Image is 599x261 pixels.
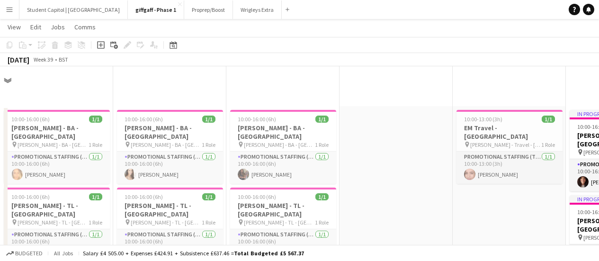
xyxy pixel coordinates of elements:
app-card-role: Promotional Staffing (Brand Ambassadors)1/110:00-16:00 (6h)[PERSON_NAME] [117,152,223,184]
span: [PERSON_NAME] - BA - [GEOGRAPHIC_DATA] [244,141,315,148]
span: [PERSON_NAME] - BA - [GEOGRAPHIC_DATA] [18,141,89,148]
app-card-role: Promotional Staffing (Brand Ambassadors)1/110:00-16:00 (6h)[PERSON_NAME] [4,152,110,184]
span: [PERSON_NAME] - Travel - [GEOGRAPHIC_DATA] [470,141,541,148]
h3: [PERSON_NAME] - BA - [GEOGRAPHIC_DATA] [230,124,336,141]
span: 10:00-16:00 (6h) [125,116,163,123]
button: Student Capitol | [GEOGRAPHIC_DATA] [19,0,128,19]
span: 1 Role [202,219,215,226]
button: Wrigleys Extra [233,0,282,19]
app-job-card: 10:00-16:00 (6h)1/1[PERSON_NAME] - BA - [GEOGRAPHIC_DATA] [PERSON_NAME] - BA - [GEOGRAPHIC_DATA]1... [4,110,110,184]
div: [DATE] [8,55,29,64]
h3: [PERSON_NAME] - TL - [GEOGRAPHIC_DATA] [230,201,336,218]
span: 1/1 [202,116,215,123]
span: 1/1 [89,116,102,123]
div: BST [59,56,68,63]
span: 1 Role [89,219,102,226]
span: 1/1 [315,193,329,200]
span: Edit [30,23,41,31]
app-card-role: Promotional Staffing (Brand Ambassadors)1/110:00-16:00 (6h)[PERSON_NAME] [230,152,336,184]
span: Budgeted [15,250,43,257]
div: Salary £4 505.00 + Expenses £424.91 + Subsistence £637.46 = [83,250,304,257]
h3: [PERSON_NAME] - BA - [GEOGRAPHIC_DATA] [117,124,223,141]
h3: EM Travel - [GEOGRAPHIC_DATA] [456,124,563,141]
button: Proprep/Boost [184,0,233,19]
span: [PERSON_NAME] - TL - [GEOGRAPHIC_DATA] [131,219,202,226]
span: Comms [74,23,96,31]
span: All jobs [52,250,75,257]
span: 10:00-16:00 (6h) [11,193,50,200]
span: Total Budgeted £5 567.37 [234,250,304,257]
span: 1/1 [202,193,215,200]
a: Comms [71,21,99,33]
span: [PERSON_NAME] - BA - [GEOGRAPHIC_DATA] [131,141,202,148]
a: Jobs [47,21,69,33]
button: Budgeted [5,248,44,259]
h3: [PERSON_NAME] - TL - [GEOGRAPHIC_DATA] [4,201,110,218]
a: Edit [27,21,45,33]
span: 1/1 [89,193,102,200]
span: [PERSON_NAME] - TL - [GEOGRAPHIC_DATA] [18,219,89,226]
span: 10:00-13:00 (3h) [464,116,502,123]
span: 1 Role [315,141,329,148]
span: 10:00-16:00 (6h) [238,193,276,200]
span: 1 Role [89,141,102,148]
span: 1 Role [202,141,215,148]
span: 1/1 [542,116,555,123]
span: Week 39 [31,56,55,63]
h3: [PERSON_NAME] - TL - [GEOGRAPHIC_DATA] [117,201,223,218]
h3: [PERSON_NAME] - BA - [GEOGRAPHIC_DATA] [4,124,110,141]
app-job-card: 10:00-16:00 (6h)1/1[PERSON_NAME] - BA - [GEOGRAPHIC_DATA] [PERSON_NAME] - BA - [GEOGRAPHIC_DATA]1... [117,110,223,184]
span: 10:00-16:00 (6h) [125,193,163,200]
span: 10:00-16:00 (6h) [11,116,50,123]
span: 1 Role [315,219,329,226]
app-job-card: 10:00-13:00 (3h)1/1EM Travel - [GEOGRAPHIC_DATA] [PERSON_NAME] - Travel - [GEOGRAPHIC_DATA]1 Role... [456,110,563,184]
span: [PERSON_NAME] - TL - [GEOGRAPHIC_DATA] [244,219,315,226]
span: 1/1 [315,116,329,123]
span: 10:00-16:00 (6h) [238,116,276,123]
span: View [8,23,21,31]
app-job-card: 10:00-16:00 (6h)1/1[PERSON_NAME] - BA - [GEOGRAPHIC_DATA] [PERSON_NAME] - BA - [GEOGRAPHIC_DATA]1... [230,110,336,184]
span: 1 Role [541,141,555,148]
app-card-role: Promotional Staffing (Team Leader)1/110:00-13:00 (3h)[PERSON_NAME] [456,152,563,184]
a: View [4,21,25,33]
span: Jobs [51,23,65,31]
button: giffgaff - Phase 1 [128,0,184,19]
